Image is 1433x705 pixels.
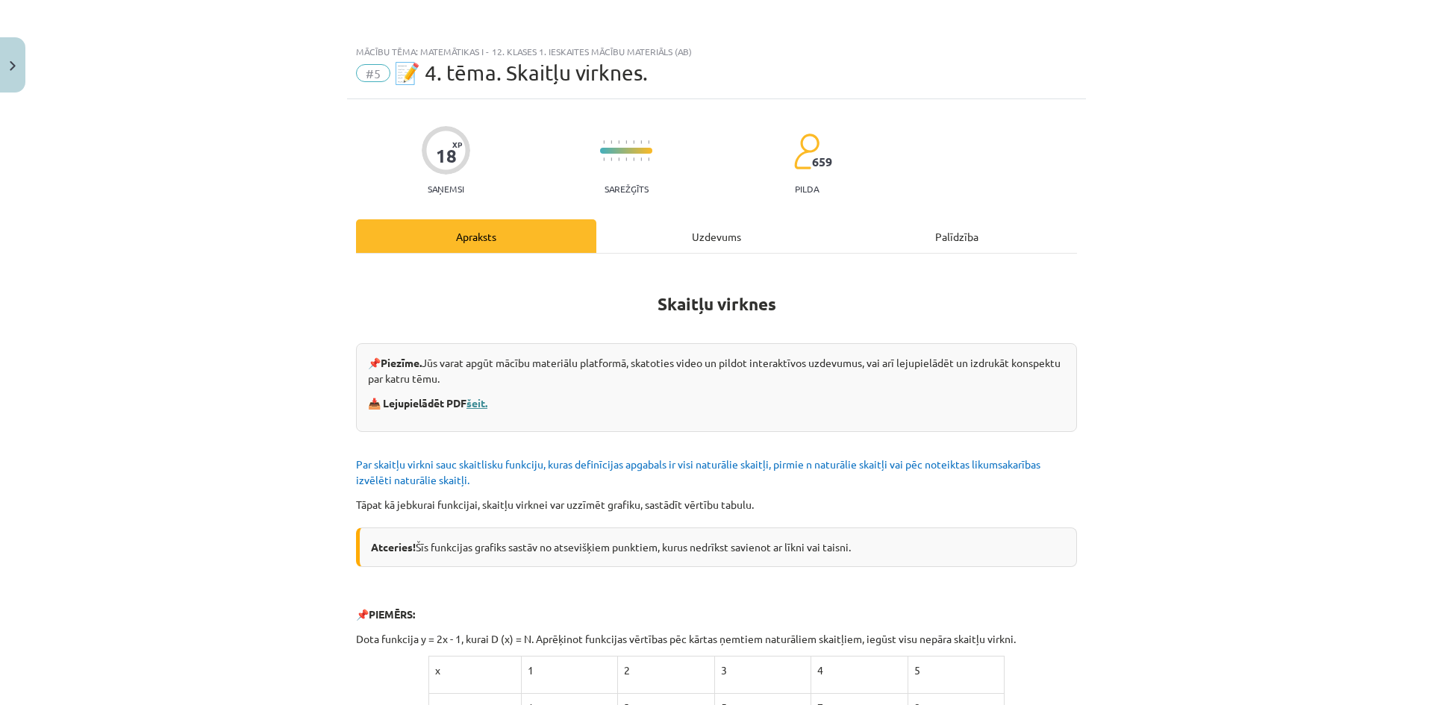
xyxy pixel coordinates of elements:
[356,497,1077,513] p: Tāpat kā jebkurai funkcijai, skaitļu virknei var uzzīmēt grafiku, sastādīt vērtību tabulu.
[368,396,490,410] strong: 📥 Lejupielādēt PDF
[658,293,776,315] b: Skaitļu virknes
[356,607,1077,622] p: 📌
[394,60,648,85] span: 📝 4. tēma. Skaitļu virknes.
[618,157,619,161] img: icon-short-line-57e1e144782c952c97e751825c79c345078a6d821885a25fce030b3d8c18986b.svg
[596,219,837,253] div: Uzdevums
[422,184,470,194] p: Saņemsi
[452,140,462,148] span: XP
[368,355,1065,386] p: 📌 Jūs varat apgūt mācību materiālu platformā, skatoties video un pildot interaktīvos uzdevumus, v...
[435,662,515,678] p: x
[10,61,16,71] img: icon-close-lesson-0947bae3869378f0d4975bcd49f059093ad1ed9edebbc8119c70593378902aed.svg
[640,157,642,161] img: icon-short-line-57e1e144782c952c97e751825c79c345078a6d821885a25fce030b3d8c18986b.svg
[436,145,457,166] div: 18
[356,527,1077,567] div: Šīs funkcijas grafiks sastāv no atsevišķiem punktiem, kurus nedrīkst savienot ar līkni vai taisni.
[611,157,612,161] img: icon-short-line-57e1e144782c952c97e751825c79c345078a6d821885a25fce030b3d8c18986b.svg
[837,219,1077,253] div: Palīdzība
[625,140,627,144] img: icon-short-line-57e1e144782c952c97e751825c79c345078a6d821885a25fce030b3d8c18986b.svg
[603,140,605,144] img: icon-short-line-57e1e144782c952c97e751825c79c345078a6d821885a25fce030b3d8c18986b.svg
[624,662,708,678] p: 2
[633,140,634,144] img: icon-short-line-57e1e144782c952c97e751825c79c345078a6d821885a25fce030b3d8c18986b.svg
[648,140,649,144] img: icon-short-line-57e1e144782c952c97e751825c79c345078a6d821885a25fce030b3d8c18986b.svg
[633,157,634,161] img: icon-short-line-57e1e144782c952c97e751825c79c345078a6d821885a25fce030b3d8c18986b.svg
[356,219,596,253] div: Apraksts
[618,140,619,144] img: icon-short-line-57e1e144782c952c97e751825c79c345078a6d821885a25fce030b3d8c18986b.svg
[914,662,999,678] p: 5
[795,184,819,194] p: pilda
[605,184,649,194] p: Sarežģīts
[528,662,611,678] p: 1
[812,155,832,169] span: 659
[625,157,627,161] img: icon-short-line-57e1e144782c952c97e751825c79c345078a6d821885a25fce030b3d8c18986b.svg
[721,662,805,678] p: 3
[648,157,649,161] img: icon-short-line-57e1e144782c952c97e751825c79c345078a6d821885a25fce030b3d8c18986b.svg
[603,157,605,161] img: icon-short-line-57e1e144782c952c97e751825c79c345078a6d821885a25fce030b3d8c18986b.svg
[356,457,1040,486] span: Par skaitļu virkni sauc skaitlisku funkciju, kuras definīcijas apgabals ir visi naturālie skaitļi...
[356,64,390,82] span: #5
[793,133,819,170] img: students-c634bb4e5e11cddfef0936a35e636f08e4e9abd3cc4e673bd6f9a4125e45ecb1.svg
[640,140,642,144] img: icon-short-line-57e1e144782c952c97e751825c79c345078a6d821885a25fce030b3d8c18986b.svg
[817,662,901,678] p: 4
[369,607,415,621] b: PIEMĒRS:
[611,140,612,144] img: icon-short-line-57e1e144782c952c97e751825c79c345078a6d821885a25fce030b3d8c18986b.svg
[466,396,487,410] a: šeit.
[356,631,1077,647] p: Dota funkcija y = 2x - 1, kurai D (x) = N. Aprēķinot funkcijas vērtības pēc kārtas ņemtiem naturā...
[371,540,416,554] b: Atceries!
[381,356,422,369] strong: Piezīme.
[356,46,1077,57] div: Mācību tēma: Matemātikas i - 12. klases 1. ieskaites mācību materiāls (ab)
